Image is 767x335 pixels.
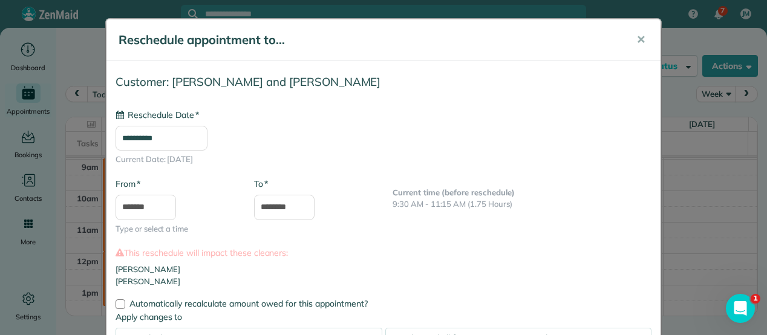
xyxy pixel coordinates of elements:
label: From [116,178,140,190]
span: Current Date: [DATE] [116,154,651,166]
h5: Reschedule appointment to... [119,31,619,48]
span: Automatically recalculate amount owed for this appointment? [129,298,368,309]
p: 9:30 AM - 11:15 AM (1.75 Hours) [393,198,651,210]
span: Type or select a time [116,223,236,235]
h4: Customer: [PERSON_NAME] and [PERSON_NAME] [116,76,651,88]
label: This reschedule will impact these cleaners: [116,247,651,259]
label: To [254,178,268,190]
label: Apply changes to [116,311,651,323]
li: [PERSON_NAME] [116,276,651,288]
li: [PERSON_NAME] [116,264,651,276]
span: ✕ [636,33,645,47]
span: 1 [751,294,760,304]
iframe: Intercom live chat [726,294,755,323]
label: Reschedule Date [116,109,199,121]
b: Current time (before reschedule) [393,187,515,197]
